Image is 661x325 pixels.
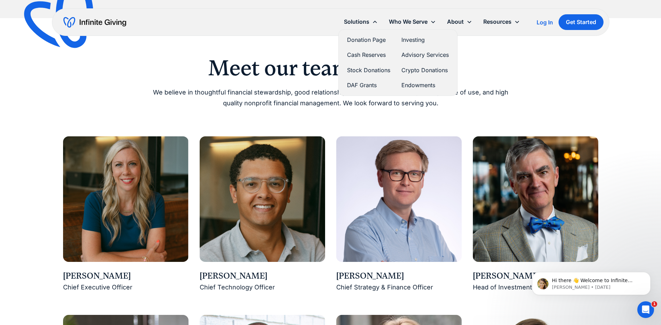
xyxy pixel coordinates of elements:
a: Log In [537,18,553,27]
a: Donation Page [347,35,390,45]
div: Resources [478,14,525,29]
a: Investing [401,35,449,45]
p: We believe in thoughtful financial stewardship, good relationships with our clients, transparency... [152,87,509,108]
a: Crypto Donations [401,66,449,75]
div: About [441,14,478,29]
div: Head of Investments [473,282,598,293]
div: [PERSON_NAME] [63,270,189,282]
div: [PERSON_NAME] [200,270,325,282]
span: 1 [652,301,657,307]
div: Who We Serve [383,14,441,29]
a: home [63,17,126,28]
a: Cash Reserves [347,50,390,60]
a: DAF Grants [347,81,390,90]
div: Solutions [344,17,369,27]
div: Solutions [338,14,383,29]
iframe: Intercom notifications message [522,257,661,306]
nav: Solutions [338,29,458,96]
div: Resources [483,17,512,27]
div: About [447,17,464,27]
a: Endowments [401,81,449,90]
div: Chief Strategy & Finance Officer [336,282,462,293]
div: Log In [537,20,553,25]
a: Stock Donations [347,66,390,75]
h2: Meet our team of experts [152,57,509,79]
a: Advisory Services [401,50,449,60]
div: [PERSON_NAME] [473,270,598,282]
div: Who We Serve [389,17,428,27]
a: Get Started [559,14,604,30]
div: Chief Technology Officer [200,282,325,293]
div: Chief Executive Officer [63,282,189,293]
iframe: Intercom live chat [637,301,654,318]
div: [PERSON_NAME] [336,270,462,282]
